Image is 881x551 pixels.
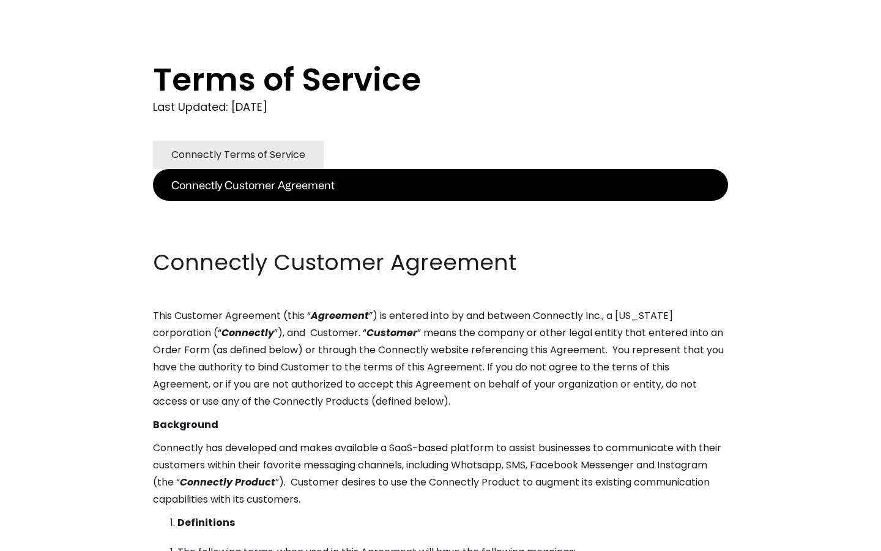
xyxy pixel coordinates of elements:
[171,146,305,163] div: Connectly Terms of Service
[12,528,73,547] aside: Language selected: English
[180,475,275,489] em: Connectly Product
[177,515,235,530] strong: Definitions
[153,307,728,410] p: This Customer Agreement (this “ ”) is entered into by and between Connectly Inc., a [US_STATE] co...
[153,224,728,241] p: ‍
[366,326,417,340] em: Customer
[221,326,274,340] em: Connectly
[153,61,679,98] h1: Terms of Service
[153,418,218,432] strong: Background
[153,440,728,508] p: Connectly has developed and makes available a SaaS-based platform to assist businesses to communi...
[153,247,728,278] h2: Connectly Customer Agreement
[153,98,728,116] div: Last Updated: [DATE]
[171,176,335,193] div: Connectly Customer Agreement
[311,309,369,323] em: Agreement
[24,530,73,547] ul: Language list
[153,201,728,218] p: ‍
